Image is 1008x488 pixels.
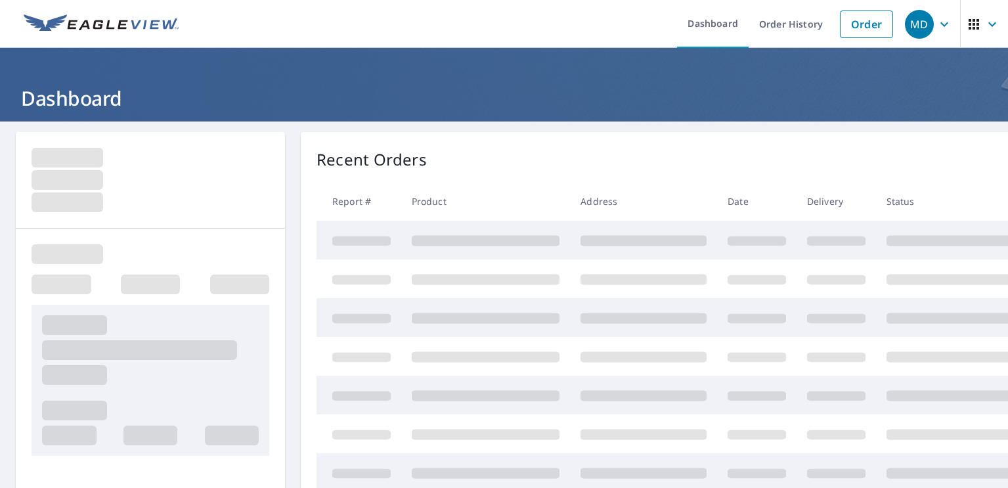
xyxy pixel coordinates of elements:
a: Order [840,11,893,38]
h1: Dashboard [16,85,992,112]
th: Delivery [797,182,876,221]
p: Recent Orders [317,148,427,171]
th: Date [717,182,797,221]
th: Product [401,182,570,221]
th: Address [570,182,717,221]
th: Report # [317,182,401,221]
div: MD [905,10,934,39]
img: EV Logo [24,14,179,34]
